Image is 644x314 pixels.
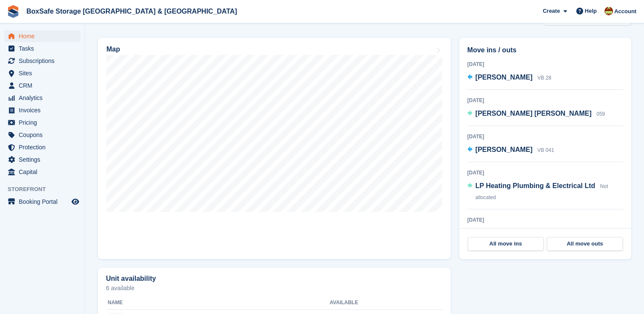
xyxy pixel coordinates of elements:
[4,196,80,208] a: menu
[4,104,80,116] a: menu
[4,43,80,54] a: menu
[467,216,623,224] div: [DATE]
[614,7,636,16] span: Account
[596,111,605,117] span: 059
[4,30,80,42] a: menu
[468,237,544,251] a: All move ins
[106,296,329,310] th: Name
[106,285,443,291] p: 6 available
[475,182,595,189] span: LP Heating Plumbing & Electrical Ltd
[467,60,623,68] div: [DATE]
[475,146,532,153] span: [PERSON_NAME]
[19,129,70,141] span: Coupons
[467,145,554,156] a: [PERSON_NAME] VB 041
[467,133,623,140] div: [DATE]
[19,166,70,178] span: Capital
[19,117,70,128] span: Pricing
[467,169,623,177] div: [DATE]
[467,108,605,120] a: [PERSON_NAME] [PERSON_NAME] 059
[4,129,80,141] a: menu
[23,4,240,18] a: BoxSafe Storage [GEOGRAPHIC_DATA] & [GEOGRAPHIC_DATA]
[19,55,70,67] span: Subscriptions
[19,67,70,79] span: Sites
[19,154,70,166] span: Settings
[70,197,80,207] a: Preview store
[4,166,80,178] a: menu
[467,45,623,55] h2: Move ins / outs
[19,80,70,91] span: CRM
[467,181,623,203] a: LP Heating Plumbing & Electrical Ltd Not allocated
[4,92,80,104] a: menu
[475,183,608,200] span: Not allocated
[4,117,80,128] a: menu
[19,196,70,208] span: Booking Portal
[604,7,613,15] img: Kim
[475,74,532,81] span: [PERSON_NAME]
[585,7,597,15] span: Help
[19,141,70,153] span: Protection
[4,154,80,166] a: menu
[106,46,120,53] h2: Map
[547,237,623,251] a: All move outs
[467,72,551,83] a: [PERSON_NAME] VB 28
[7,5,20,18] img: stora-icon-8386f47178a22dfd0bd8f6a31ec36ba5ce8667c1dd55bd0f319d3a0aa187defe.svg
[4,67,80,79] a: menu
[537,147,554,153] span: VB 041
[19,30,70,42] span: Home
[475,110,592,117] span: [PERSON_NAME] [PERSON_NAME]
[19,43,70,54] span: Tasks
[4,80,80,91] a: menu
[4,55,80,67] a: menu
[467,97,623,104] div: [DATE]
[98,38,451,259] a: Map
[329,296,399,310] th: Available
[106,275,156,283] h2: Unit availability
[8,185,85,194] span: Storefront
[537,75,551,81] span: VB 28
[4,141,80,153] a: menu
[19,104,70,116] span: Invoices
[19,92,70,104] span: Analytics
[543,7,560,15] span: Create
